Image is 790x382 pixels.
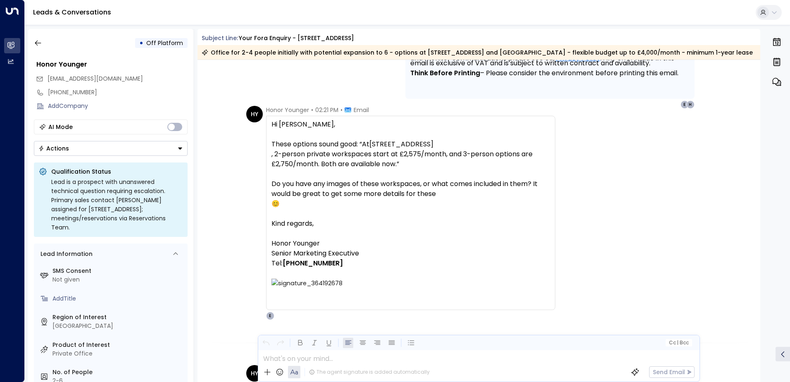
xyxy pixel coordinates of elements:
span: Hi [PERSON_NAME], These options sound good: “ [271,119,362,149]
div: HY [246,106,263,122]
div: Private Office [52,349,184,358]
span: Do you have any images of these workspaces, or what comes included in them? It would be great to ... [271,179,550,199]
span: This e-mail message and any attachments may contain confidential and/or legally privileged inform... [410,11,690,76]
span: 😊 [271,199,280,209]
div: [PHONE_NUMBER] [48,88,188,97]
div: Button group with a nested menu [34,141,188,156]
a: Leads & Conversations [33,7,111,17]
div: E [266,312,274,320]
img: signature_364192678 [271,279,371,296]
div: Office for 2-4 people initially with potential expansion to 6 - options at [STREET_ADDRESS] and [... [202,48,753,57]
label: Region of Interest [52,313,184,322]
div: Lead Information [38,250,93,258]
span: Off Platform [146,39,183,47]
div: Not given [52,275,184,284]
div: AddTitle [52,294,184,303]
label: SMS Consent [52,267,184,275]
div: Actions [38,145,69,152]
div: The agent signature is added automatically [309,368,430,376]
button: Cc|Bcc [665,339,692,347]
div: Honor Younger [36,60,188,69]
div: AI Mode [48,123,73,131]
span: honor.younger@tavexbullion.co.uk [48,74,143,83]
span: Tel: [271,258,343,268]
strong: Think Before Printing [410,68,480,78]
div: H [686,100,695,109]
div: [GEOGRAPHIC_DATA] [52,322,184,330]
button: Actions [34,141,188,156]
div: E [681,100,689,109]
span: | [677,340,678,346]
div: Your Fora Enquiry - [STREET_ADDRESS] [239,34,354,43]
span: • [311,106,313,114]
span: At [362,139,369,149]
button: Redo [275,338,286,348]
span: • [340,106,343,114]
span: [EMAIL_ADDRESS][DOMAIN_NAME] [48,74,143,83]
span: Kind regards, [271,219,314,229]
span: 02:21 PM [315,106,338,114]
div: AddCompany [48,102,188,110]
span: Email [354,106,369,114]
span: Senior Marketing Executive [271,248,359,258]
label: Product of Interest [52,341,184,349]
div: • [139,36,143,50]
div: Lead is a prospect with unanswered technical question requiring escalation. Primary sales contact... [51,177,183,232]
a: [STREET_ADDRESS] [369,139,433,149]
span: Honor Younger [271,239,320,248]
a: [PHONE_NUMBER] [283,258,343,268]
span: Honor Younger [266,106,309,114]
span: Cc Bcc [669,340,688,346]
div: HY [246,365,263,382]
button: Undo [261,338,271,348]
label: No. of People [52,368,184,377]
span: , 2-person private workspaces start at £2,575/month, and 3-person options are £2,750/month. Both ... [271,149,550,179]
span: Subject Line: [202,34,238,42]
p: Qualification Status [51,167,183,176]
